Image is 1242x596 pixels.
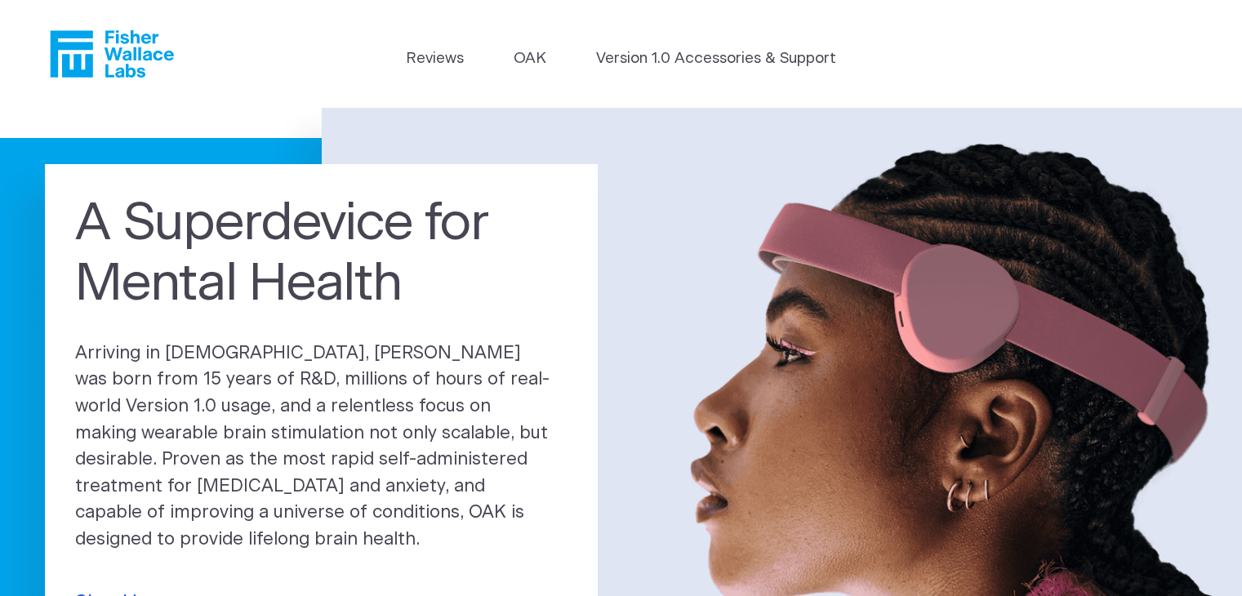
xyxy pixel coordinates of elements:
[514,47,546,70] a: OAK
[50,30,174,78] a: Fisher Wallace
[75,194,568,315] h1: A Superdevice for Mental Health
[596,47,836,70] a: Version 1.0 Accessories & Support
[406,47,464,70] a: Reviews
[75,340,568,554] p: Arriving in [DEMOGRAPHIC_DATA], [PERSON_NAME] was born from 15 years of R&D, millions of hours of...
